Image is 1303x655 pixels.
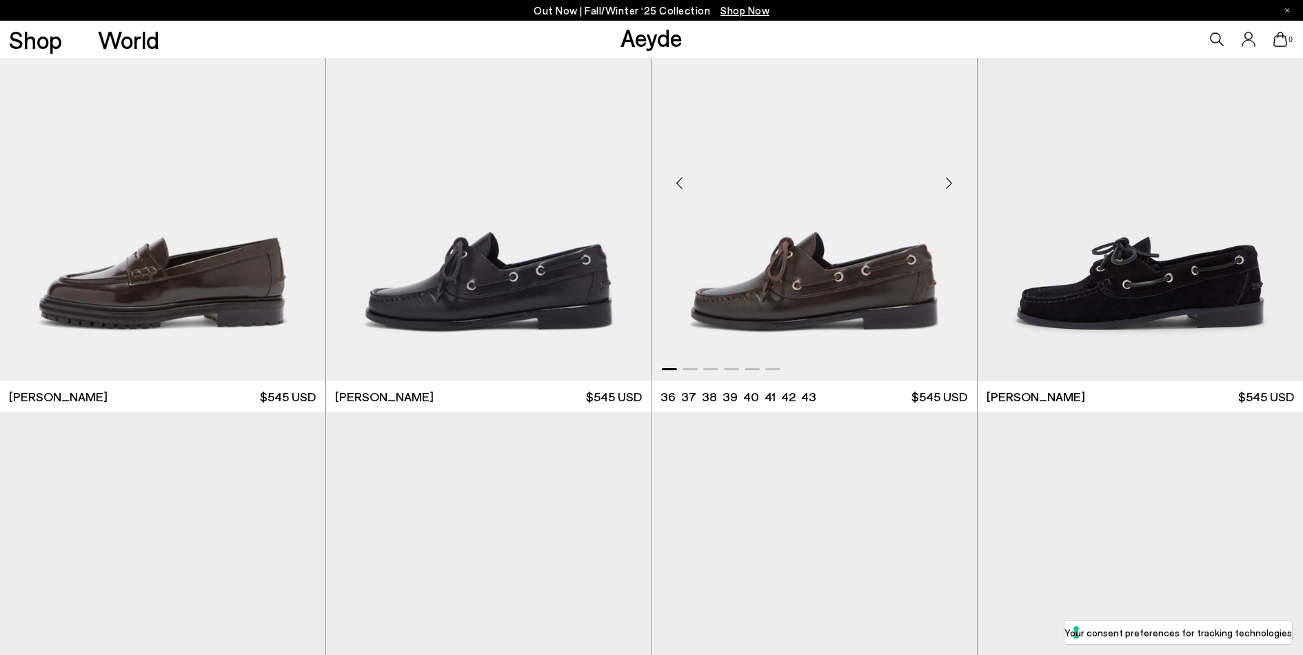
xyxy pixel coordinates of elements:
[781,388,796,405] li: 42
[620,23,683,52] a: Aeyde
[326,381,651,412] a: [PERSON_NAME] $545 USD
[658,162,700,203] div: Previous slide
[765,388,776,405] li: 41
[1273,32,1287,47] a: 0
[743,388,759,405] li: 40
[260,388,316,405] span: $545 USD
[987,388,1085,405] span: [PERSON_NAME]
[534,2,769,19] p: Out Now | Fall/Winter ‘25 Collection
[801,388,816,405] li: 43
[660,388,811,405] ul: variant
[929,162,970,203] div: Next slide
[1064,621,1292,644] button: Your consent preferences for tracking technologies
[911,388,967,405] span: $545 USD
[9,28,62,52] a: Shop
[702,388,717,405] li: 38
[723,388,738,405] li: 39
[1064,625,1292,640] label: Your consent preferences for tracking technologies
[586,388,642,405] span: $545 USD
[98,28,159,52] a: World
[1238,388,1294,405] span: $545 USD
[9,388,108,405] span: [PERSON_NAME]
[660,388,676,405] li: 36
[1287,36,1294,43] span: 0
[651,381,977,412] a: 36 37 38 39 40 41 42 43 $545 USD
[720,4,769,17] span: Navigate to /collections/new-in
[335,388,434,405] span: [PERSON_NAME]
[681,388,696,405] li: 37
